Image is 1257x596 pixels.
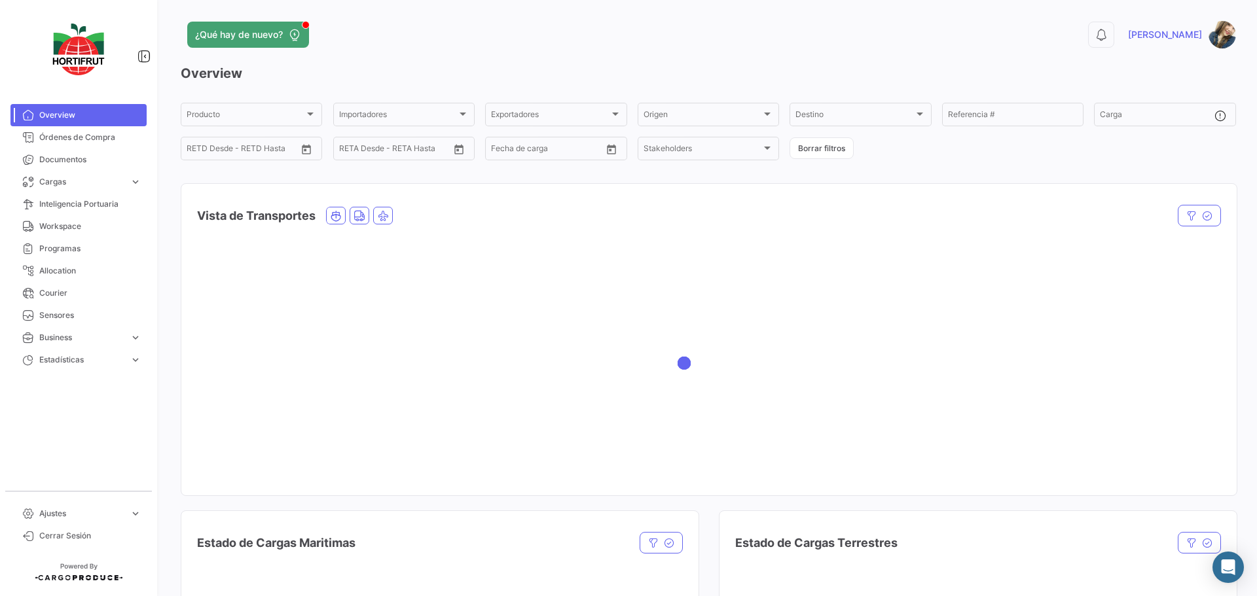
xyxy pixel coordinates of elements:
span: Documentos [39,154,141,166]
span: expand_more [130,508,141,519]
span: Stakeholders [644,146,761,155]
button: Land [350,207,369,224]
span: Importadores [339,112,457,121]
span: Origen [644,112,761,121]
h3: Overview [181,64,1236,82]
button: Open calendar [602,139,621,159]
img: logo-hortifrut.svg [46,16,111,83]
span: Sensores [39,309,141,321]
span: Courier [39,287,141,299]
a: Programas [10,237,147,260]
span: expand_more [130,354,141,366]
span: Programas [39,243,141,254]
button: Air [374,207,392,224]
button: Open calendar [297,139,316,159]
span: Destino [795,112,913,121]
a: Overview [10,104,147,126]
span: Cargas [39,176,124,188]
span: ¿Qué hay de nuevo? [195,28,283,41]
span: expand_more [130,176,141,188]
span: Allocation [39,265,141,277]
span: Producto [187,112,304,121]
span: Exportadores [491,112,609,121]
button: Open calendar [449,139,469,159]
input: Hasta [219,146,272,155]
span: Ajustes [39,508,124,519]
input: Hasta [372,146,424,155]
h4: Vista de Transportes [197,207,316,225]
span: Estadísticas [39,354,124,366]
span: expand_more [130,332,141,343]
span: Workspace [39,220,141,232]
button: Ocean [327,207,345,224]
a: Allocation [10,260,147,282]
a: Courier [10,282,147,304]
div: Abrir Intercom Messenger [1212,552,1244,583]
a: Workspace [10,215,147,237]
span: Cerrar Sesión [39,530,141,542]
a: Órdenes de Compra [10,126,147,149]
a: Inteligencia Portuaria [10,193,147,215]
span: [PERSON_NAME] [1128,28,1202,41]
span: Overview [39,109,141,121]
h4: Estado de Cargas Maritimas [197,534,355,552]
button: Borrar filtros [790,137,854,159]
a: Sensores [10,304,147,326]
h4: Estado de Cargas Terrestres [735,534,898,552]
span: Business [39,332,124,343]
input: Desde [339,146,363,155]
span: Órdenes de Compra [39,131,141,143]
input: Hasta [524,146,576,155]
button: ¿Qué hay de nuevo? [187,22,309,48]
input: Desde [187,146,210,155]
span: Inteligencia Portuaria [39,198,141,210]
a: Documentos [10,149,147,171]
img: 67520e24-8e31-41af-9406-a183c2b4e474.jpg [1209,21,1236,48]
input: Desde [491,146,515,155]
